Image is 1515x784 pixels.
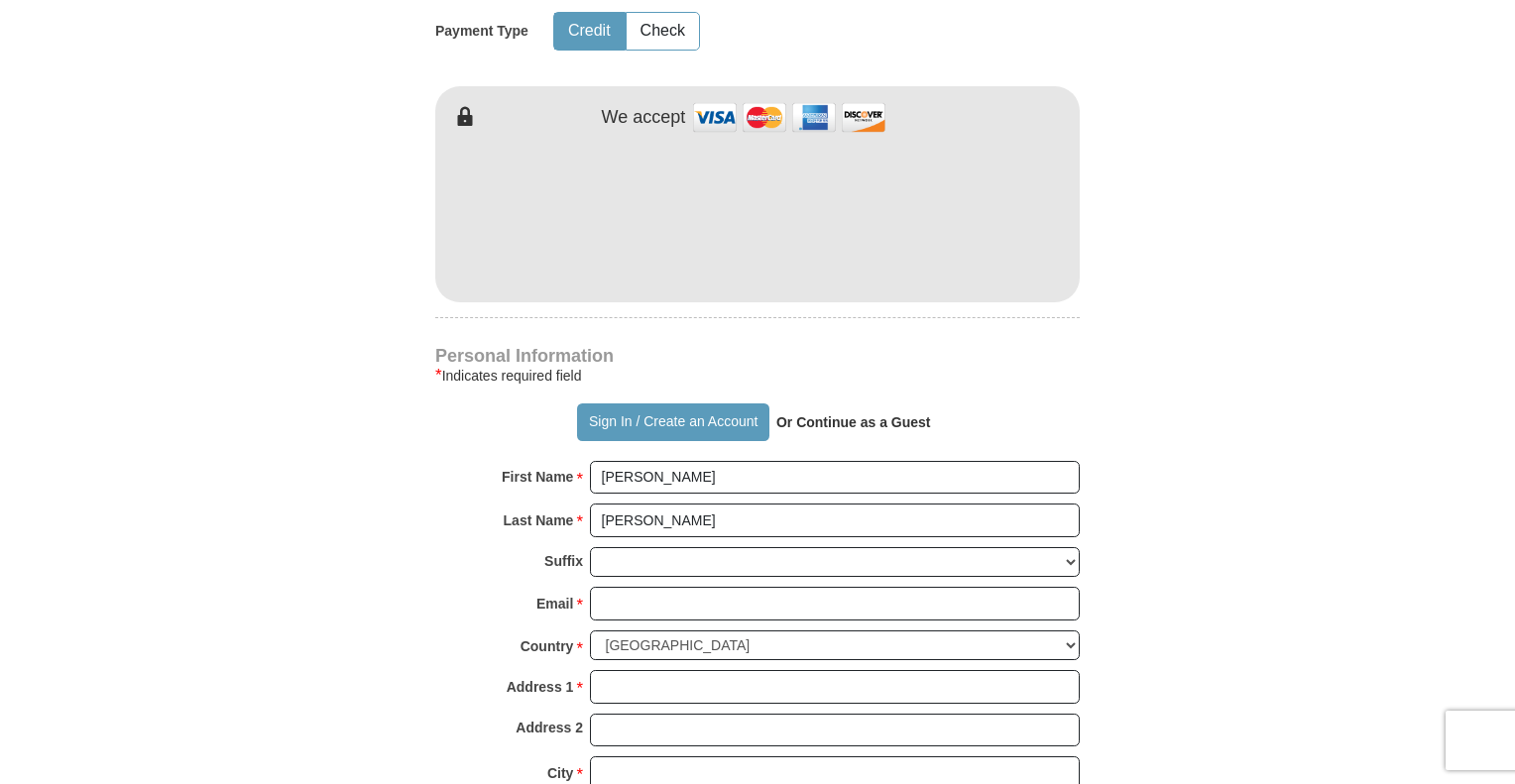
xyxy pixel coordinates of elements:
[554,13,625,50] button: Credit
[602,107,686,129] h4: We accept
[577,403,768,441] button: Sign In / Create an Account
[504,506,574,534] strong: Last Name
[435,348,1080,364] h4: Personal Information
[544,547,583,575] strong: Suffix
[435,364,1080,388] div: Indicates required field
[521,632,574,660] strong: Country
[776,414,931,430] strong: Or Continue as a Guest
[507,673,574,701] strong: Address 1
[516,714,583,741] strong: Address 2
[690,96,888,139] img: credit cards accepted
[627,13,699,50] button: Check
[536,590,573,617] strong: Email
[502,463,573,491] strong: First Name
[435,23,528,40] h5: Payment Type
